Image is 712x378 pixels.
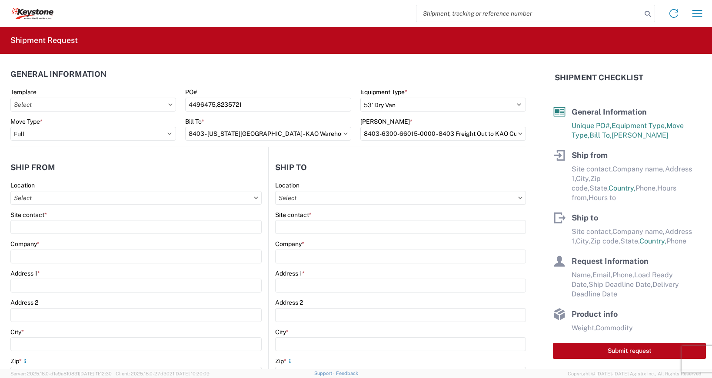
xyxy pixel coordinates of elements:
label: City [275,328,289,336]
label: Zip [275,357,293,365]
span: Phone, [635,184,657,192]
input: Select [185,127,351,141]
span: Weight, [572,324,596,332]
label: Bill To [185,118,204,125]
h2: Shipment Checklist [555,72,643,83]
label: Equipment Type [360,88,407,96]
label: Location [275,181,299,189]
span: Email, [592,271,612,279]
span: Commodity [596,324,633,332]
span: Equipment Type, [612,122,666,130]
span: Client: 2025.18.0-27d3021 [116,371,210,376]
span: Hours to [589,194,616,202]
span: Copyright © [DATE]-[DATE] Agistix Inc., All Rights Reserved [568,370,702,378]
span: State, [589,184,609,192]
label: Address 2 [10,299,38,306]
span: Product info [572,309,618,319]
label: Template [10,88,37,96]
label: Address 2 [275,299,303,306]
span: [DATE] 11:12:30 [79,371,112,376]
label: Company [10,240,40,248]
label: Address 1 [275,270,305,277]
input: Shipment, tracking or reference number [416,5,642,22]
span: State, [620,237,639,245]
span: Server: 2025.18.0-d1e9a510831 [10,371,112,376]
span: Company name, [612,165,665,173]
span: General Information [572,107,647,116]
span: Company name, [612,227,665,236]
input: Select [360,127,526,141]
label: Location [10,181,35,189]
span: [PERSON_NAME] [612,131,669,139]
h2: Ship from [10,163,55,172]
span: Ship from [572,151,608,160]
input: Select [10,98,176,112]
label: Site contact [275,211,312,219]
span: Site contact, [572,165,612,173]
label: Address 1 [10,270,40,277]
label: Site contact [10,211,47,219]
span: Phone, [612,271,634,279]
button: Submit request [553,343,706,359]
span: Bill To, [589,131,612,139]
label: Company [275,240,304,248]
span: Ship Deadline Date, [589,280,652,289]
span: [DATE] 10:20:09 [174,371,210,376]
label: Move Type [10,118,43,125]
label: PO# [185,88,197,96]
span: Phone [666,237,686,245]
label: [PERSON_NAME] [360,118,413,125]
label: Zip [10,357,29,365]
h2: Ship to [275,163,307,172]
span: Country, [609,184,635,192]
span: Ship to [572,213,598,222]
span: City, [576,174,590,183]
span: Zip code, [590,237,620,245]
h2: General Information [10,70,106,79]
input: Select [275,191,526,205]
span: City, [576,237,590,245]
a: Support [314,371,336,376]
a: Feedback [336,371,358,376]
input: Select [10,191,262,205]
span: Name, [572,271,592,279]
span: Country, [639,237,666,245]
span: Site contact, [572,227,612,236]
h2: Shipment Request [10,35,78,46]
label: City [10,328,24,336]
span: Request Information [572,256,649,266]
span: Unique PO#, [572,122,612,130]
